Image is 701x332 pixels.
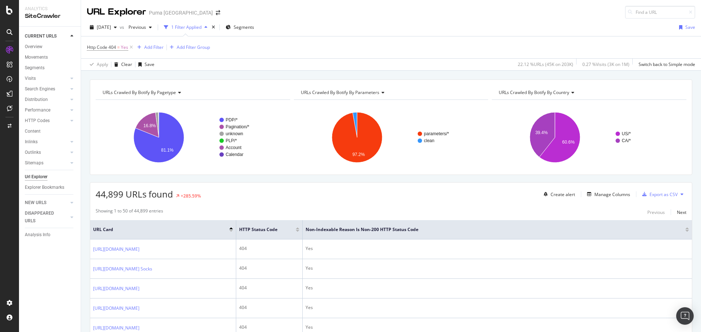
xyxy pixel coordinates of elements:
svg: A chart. [294,106,487,169]
span: URL Card [93,226,227,233]
div: HTTP Codes [25,117,50,125]
span: Segments [234,24,254,30]
div: Search Engines [25,85,55,93]
a: Analysis Info [25,231,76,239]
button: Export as CSV [639,188,678,200]
h4: URLs Crawled By Botify By pagetype [101,87,284,98]
div: SiteCrawler [25,12,75,20]
span: 2025 Aug. 31st [97,24,111,30]
div: Open Intercom Messenger [676,307,694,325]
a: Movements [25,54,76,61]
div: 404 [239,285,299,291]
div: Visits [25,75,36,82]
div: Overview [25,43,42,51]
button: [DATE] [87,22,120,33]
input: Find a URL [625,6,695,19]
div: Yes [306,324,689,331]
button: Add Filter Group [167,43,210,52]
text: 16.8% [143,123,156,128]
a: Inlinks [25,138,68,146]
div: Distribution [25,96,48,103]
div: Yes [306,285,689,291]
div: Explorer Bookmarks [25,184,64,191]
div: URL Explorer [87,6,146,18]
text: unknown [226,131,243,136]
div: Segments [25,64,45,72]
a: Search Engines [25,85,68,93]
div: Apply [97,61,108,67]
button: Manage Columns [584,190,630,199]
button: Segments [223,22,257,33]
div: Puma [GEOGRAPHIC_DATA] [149,9,213,16]
a: [URL][DOMAIN_NAME] [93,324,139,332]
a: [URL][DOMAIN_NAME] [93,305,139,312]
button: Apply [87,59,108,70]
div: Movements [25,54,48,61]
button: Create alert [541,188,575,200]
div: Yes [306,265,689,272]
h4: URLs Crawled By Botify By country [497,87,680,98]
a: Outlinks [25,149,68,156]
span: vs [120,24,126,30]
button: Save [135,59,154,70]
div: times [210,24,217,31]
span: = [117,44,120,50]
svg: A chart. [492,106,685,169]
a: CURRENT URLS [25,32,68,40]
div: Yes [306,245,689,252]
a: Sitemaps [25,159,68,167]
a: Segments [25,64,76,72]
h4: URLs Crawled By Botify By parameters [299,87,482,98]
div: Inlinks [25,138,38,146]
div: Url Explorer [25,173,47,181]
text: Calendar [226,152,244,157]
span: URLs Crawled By Botify By country [499,89,569,95]
div: Switch back to Simple mode [639,61,695,67]
div: Analytics [25,6,75,12]
div: 404 [239,245,299,252]
text: Account [226,145,242,150]
span: Yes [121,42,128,52]
span: Previous [126,24,146,30]
button: Previous [647,208,665,216]
div: 404 [239,324,299,331]
text: PLP/* [226,138,237,143]
text: 39.4% [535,130,548,135]
a: Performance [25,106,68,114]
text: clean [424,138,434,143]
div: Add Filter Group [177,44,210,50]
a: Overview [25,43,76,51]
span: Non-Indexable Reason is Non-200 HTTP Status Code [306,226,674,233]
text: Pagination/* [226,124,249,129]
text: 60.6% [562,140,575,145]
button: Switch back to Simple mode [636,59,695,70]
a: Url Explorer [25,173,76,181]
span: HTTP Status Code [239,226,285,233]
div: Yes [306,304,689,311]
div: Outlinks [25,149,41,156]
a: HTTP Codes [25,117,68,125]
a: Distribution [25,96,68,103]
button: Previous [126,22,155,33]
div: arrow-right-arrow-left [216,10,220,15]
div: NEW URLS [25,199,46,207]
a: Visits [25,75,68,82]
div: Performance [25,106,50,114]
text: parameters/* [424,131,449,136]
div: 404 [239,265,299,272]
a: Explorer Bookmarks [25,184,76,191]
div: Export as CSV [650,191,678,198]
div: Manage Columns [594,191,630,198]
a: [URL][DOMAIN_NAME] Socks [93,265,152,273]
div: DISAPPEARED URLS [25,210,62,225]
span: Http Code 404 [87,44,116,50]
a: NEW URLS [25,199,68,207]
div: Save [145,61,154,67]
div: Save [685,24,695,30]
div: CURRENT URLS [25,32,57,40]
span: URLs Crawled By Botify By pagetype [103,89,176,95]
button: Add Filter [134,43,164,52]
div: Create alert [551,191,575,198]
